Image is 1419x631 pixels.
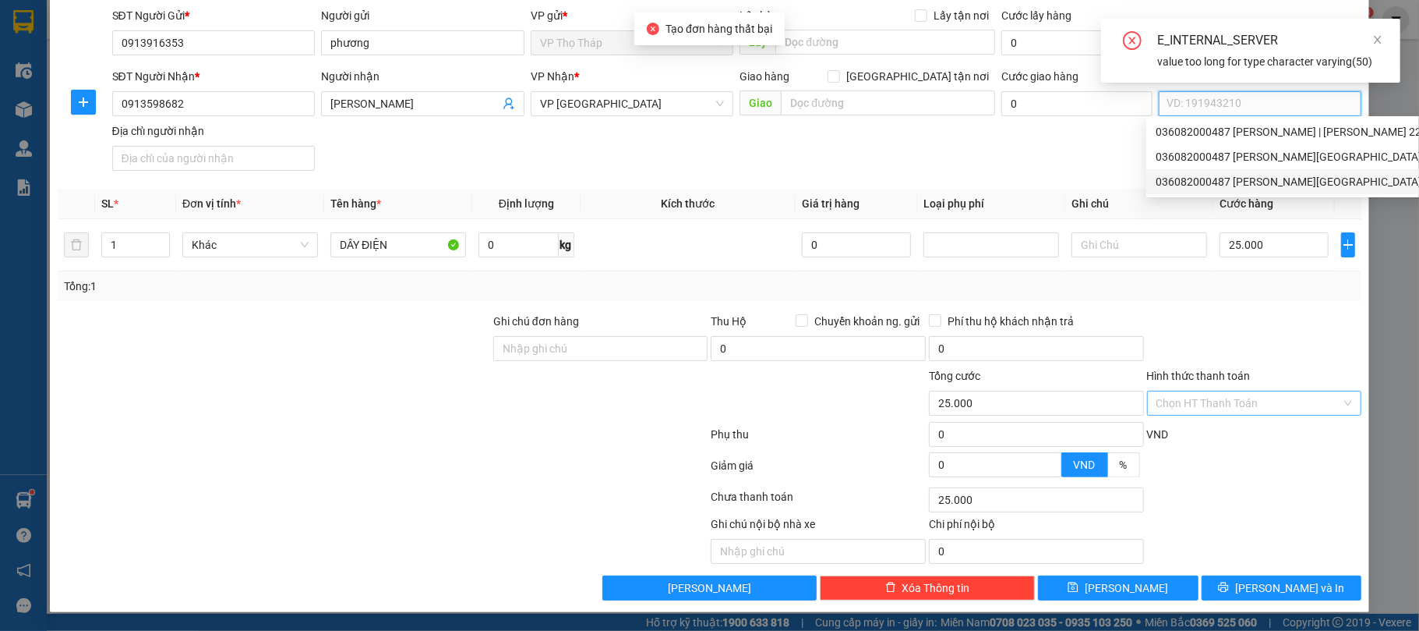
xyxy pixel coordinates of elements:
[19,19,97,97] img: logo.jpg
[927,7,995,24] span: Lấy tận nơi
[503,97,515,110] span: user-add
[1235,580,1344,597] span: [PERSON_NAME] và In
[1065,189,1213,219] th: Ghi chú
[112,68,316,85] div: SĐT Người Nhận
[917,189,1065,219] th: Loại phụ phí
[499,197,554,210] span: Định lượng
[1074,459,1096,471] span: VND
[647,23,659,35] span: close-circle
[146,38,651,58] li: Số 10 ngõ 15 Ngọc Hồi, Q.[PERSON_NAME], [GEOGRAPHIC_DATA]
[1068,582,1078,594] span: save
[112,146,316,171] input: Địa chỉ của người nhận
[71,90,96,115] button: plus
[740,70,789,83] span: Giao hàng
[540,31,725,55] span: VP Thọ Tháp
[330,197,381,210] span: Tên hàng
[885,582,896,594] span: delete
[182,197,241,210] span: Đơn vị tính
[192,233,309,257] span: Khác
[1120,459,1128,471] span: %
[330,232,466,257] input: VD: Bàn, Ghế
[1202,576,1362,601] button: printer[PERSON_NAME] và In
[493,315,579,328] label: Ghi chú đơn hàng
[1157,31,1382,50] div: E_INTERNAL_SERVER
[781,90,995,115] input: Dọc đường
[146,58,651,77] li: Hotline: 19001155
[711,516,926,539] div: Ghi chú nội bộ nhà xe
[72,96,95,108] span: plus
[740,9,785,22] span: Lấy hàng
[1001,9,1071,22] label: Cước lấy hàng
[941,313,1080,330] span: Phí thu hộ khách nhận trả
[19,113,196,139] b: GỬI : VP Thọ Tháp
[709,457,927,484] div: Giảm giá
[808,313,926,330] span: Chuyển khoản ng. gửi
[668,580,751,597] span: [PERSON_NAME]
[64,278,549,295] div: Tổng: 1
[709,488,927,516] div: Chưa thanh toán
[493,336,708,361] input: Ghi chú đơn hàng
[1001,91,1152,116] input: Cước giao hàng
[1038,576,1198,601] button: save[PERSON_NAME]
[929,370,980,382] span: Tổng cước
[661,197,715,210] span: Kích thước
[531,70,574,83] span: VP Nhận
[1085,580,1168,597] span: [PERSON_NAME]
[711,539,926,564] input: Nhập ghi chú
[531,7,734,24] div: VP gửi
[1218,582,1229,594] span: printer
[820,576,1035,601] button: deleteXóa Thông tin
[1372,34,1383,45] span: close
[112,122,316,140] div: Địa chỉ người nhận
[1071,232,1207,257] input: Ghi Chú
[101,197,114,210] span: SL
[802,197,860,210] span: Giá trị hàng
[709,426,927,453] div: Phụ thu
[1123,31,1142,53] span: close-circle
[602,576,817,601] button: [PERSON_NAME]
[775,30,995,55] input: Dọc đường
[321,68,524,85] div: Người nhận
[1001,30,1152,55] input: Cước lấy hàng
[1342,239,1355,251] span: plus
[902,580,970,597] span: Xóa Thông tin
[1220,197,1273,210] span: Cước hàng
[112,7,316,24] div: SĐT Người Gửi
[1001,70,1078,83] label: Cước giao hàng
[1147,428,1169,441] span: VND
[559,232,574,257] span: kg
[840,68,995,85] span: [GEOGRAPHIC_DATA] tận nơi
[929,516,1144,539] div: Chi phí nội bộ
[665,23,772,35] span: Tạo đơn hàng thất bại
[711,315,747,328] span: Thu Hộ
[321,7,524,24] div: Người gửi
[64,232,89,257] button: delete
[1147,370,1251,382] label: Hình thức thanh toán
[540,92,725,115] span: VP Nam Định
[802,232,911,257] input: 0
[740,90,781,115] span: Giao
[1157,53,1382,70] div: value too long for type character varying(50)
[1341,232,1356,257] button: plus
